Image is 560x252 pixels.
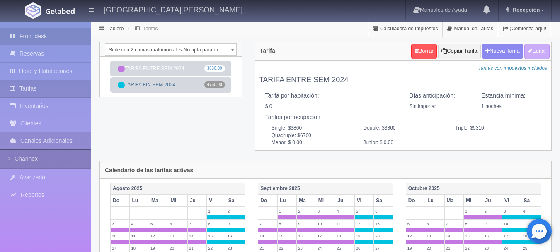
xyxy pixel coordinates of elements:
label: 12 [406,232,425,240]
label: 21 [258,244,277,252]
button: Editar [524,44,550,59]
label: 10 [316,220,335,228]
label: 25 [335,244,354,252]
a: Suite con 2 camas matrimoniales-No apta para menores [105,43,237,56]
label: 2 [483,207,502,215]
th: Ju [483,195,502,207]
th: Do [406,195,425,207]
span: 1 noches [481,103,502,109]
th: Octubre 2025 [406,183,541,195]
label: 22 [464,244,482,252]
label: 25 [521,244,541,252]
label: 5 [149,220,168,228]
label: 12 [149,232,168,240]
label: 19 [355,232,373,240]
label: 8 [464,220,482,228]
a: TARIFA FIN SEM 20244760.00 [110,77,231,93]
th: Vi [502,195,521,207]
label: 20 [168,244,187,252]
label: 7 [258,220,277,228]
th: Lu [277,195,296,207]
th: Agosto 2025 [111,183,245,195]
label: 13 [168,232,187,240]
a: ¡Comienza aquí! [498,21,551,37]
h5: Tarifas por ocupación [265,114,541,120]
a: Tarifas [143,26,158,32]
label: 24 [316,244,335,252]
label: 6 [374,207,393,215]
label: 21 [445,244,463,252]
h4: TARIFA ENTRE SEM 2024 [259,76,547,84]
h5: Tarifa por habitación: [265,93,397,99]
th: Mi [316,195,335,207]
label: 20 [374,232,393,240]
label: 23 [483,244,502,252]
label: 19 [406,244,425,252]
label: 10 [502,220,521,228]
th: Sa [226,195,245,207]
a: Borrar [411,44,437,59]
th: Do [111,195,130,207]
label: 22 [207,244,225,252]
a: Calculadora de Impuestos [368,21,442,37]
label: 17 [316,232,335,240]
label: 1 [278,207,296,215]
i: Tarifas con impuestos incluidos [478,65,547,71]
span: Single: $3860 [265,125,357,132]
span: Triple: $5310 [449,125,541,132]
label: 12 [355,220,373,228]
label: 8 [207,220,225,228]
label: 3 [502,207,521,215]
th: Ju [187,195,206,207]
label: 1 [464,207,482,215]
label: 13 [425,232,444,240]
h4: Calendario de las tarifas activas [105,167,193,174]
label: 14 [445,232,463,240]
span: $ 0 [265,103,272,109]
th: Vi [207,195,226,207]
th: Mi [168,195,187,207]
span: Double: $3860 [357,125,449,132]
span: 3860.00 [204,65,225,72]
label: 4 [521,207,541,215]
a: Tablero [107,26,124,32]
h5: Estancia minima: [481,93,541,99]
label: 17 [502,232,521,240]
label: 11 [130,232,148,240]
span: 4760.00 [204,81,225,88]
th: Ju [335,195,354,207]
label: 15 [464,232,482,240]
label: 6 [168,220,187,228]
label: 2 [226,207,245,215]
h5: Días anticipación: [409,93,469,99]
label: 9 [226,220,245,228]
img: Getabed [25,2,41,19]
button: Nueva Tarifa [482,44,523,59]
th: Ma [297,195,316,207]
label: 7 [188,220,206,228]
a: Manual de Tarifas [443,21,498,37]
label: 18 [521,232,541,240]
label: 27 [374,244,393,252]
label: 17 [111,244,129,252]
th: Sa [374,195,393,207]
label: 23 [226,244,245,252]
label: 15 [278,232,296,240]
th: Mi [464,195,483,207]
th: Ma [444,195,463,207]
h4: [GEOGRAPHIC_DATA][PERSON_NAME] [104,4,242,15]
label: 3 [111,220,129,228]
img: Getabed [46,8,75,14]
th: Lu [425,195,444,207]
label: 7 [445,220,463,228]
label: 5 [355,207,373,215]
span: Sin importar [409,103,436,109]
a: TARIFA ENTRE SEM 20243860.00 [110,61,231,76]
span: Menor: $ 0.00 [265,139,357,146]
button: Copiar Tarifa [438,44,480,59]
label: 14 [188,232,206,240]
span: Recepción [511,7,540,13]
label: 4 [335,207,354,215]
span: Quadruple: $6760 [265,132,357,139]
label: 14 [258,232,277,240]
